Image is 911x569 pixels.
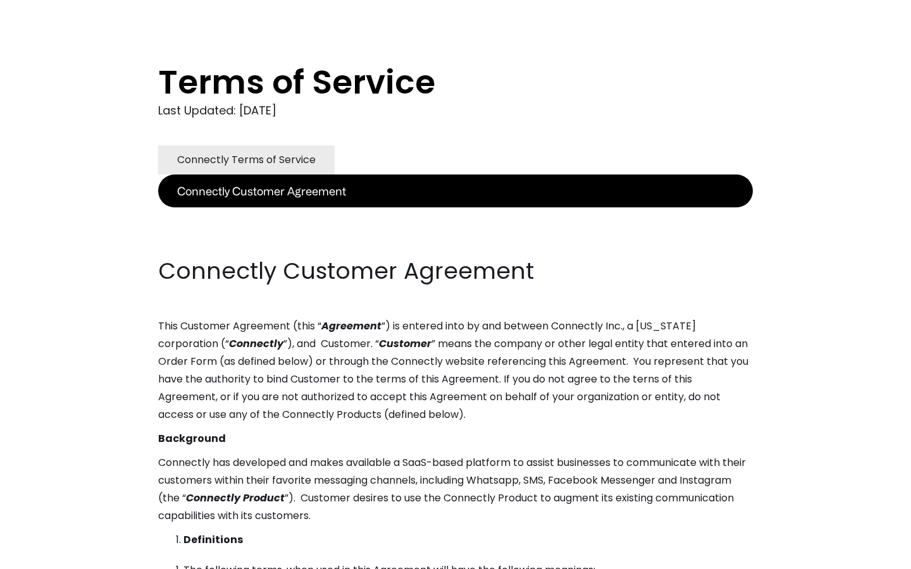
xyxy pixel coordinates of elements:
[321,319,381,333] em: Agreement
[158,63,702,101] h1: Terms of Service
[158,317,753,424] p: This Customer Agreement (this “ ”) is entered into by and between Connectly Inc., a [US_STATE] co...
[158,431,226,446] strong: Background
[158,454,753,525] p: Connectly has developed and makes available a SaaS-based platform to assist businesses to communi...
[183,532,243,547] strong: Definitions
[158,231,753,249] p: ‍
[379,336,431,351] em: Customer
[177,182,346,200] div: Connectly Customer Agreement
[186,491,285,505] em: Connectly Product
[229,336,283,351] em: Connectly
[158,255,753,287] h2: Connectly Customer Agreement
[13,546,76,565] aside: Language selected: English
[25,547,76,565] ul: Language list
[177,151,316,169] div: Connectly Terms of Service
[158,207,753,225] p: ‍
[158,101,753,120] div: Last Updated: [DATE]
